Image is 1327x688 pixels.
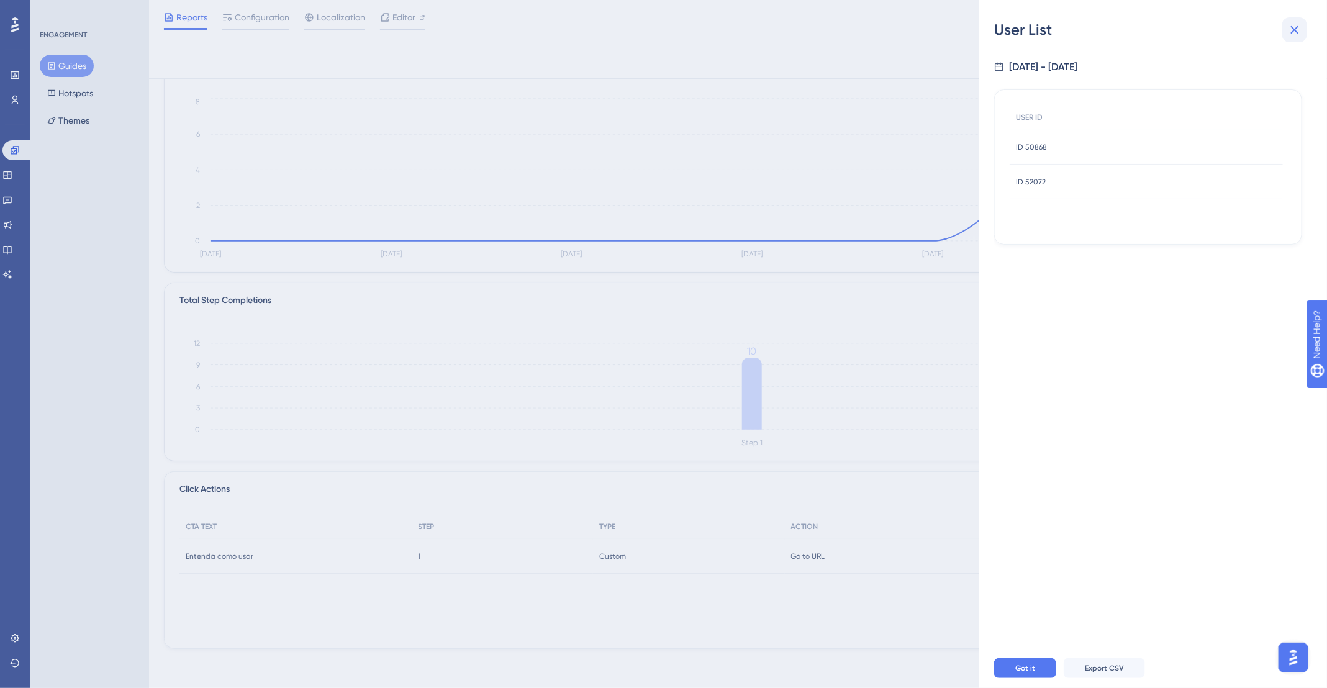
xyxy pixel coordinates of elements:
[29,3,78,18] span: Need Help?
[1016,177,1046,187] span: ID 52072
[1085,663,1124,673] span: Export CSV
[1009,60,1077,75] div: [DATE] - [DATE]
[994,20,1312,40] div: User List
[994,658,1056,678] button: Got it
[1016,112,1043,122] span: USER ID
[1015,663,1035,673] span: Got it
[1275,639,1312,676] iframe: UserGuiding AI Assistant Launcher
[1064,658,1145,678] button: Export CSV
[1016,142,1047,152] span: ID 50868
